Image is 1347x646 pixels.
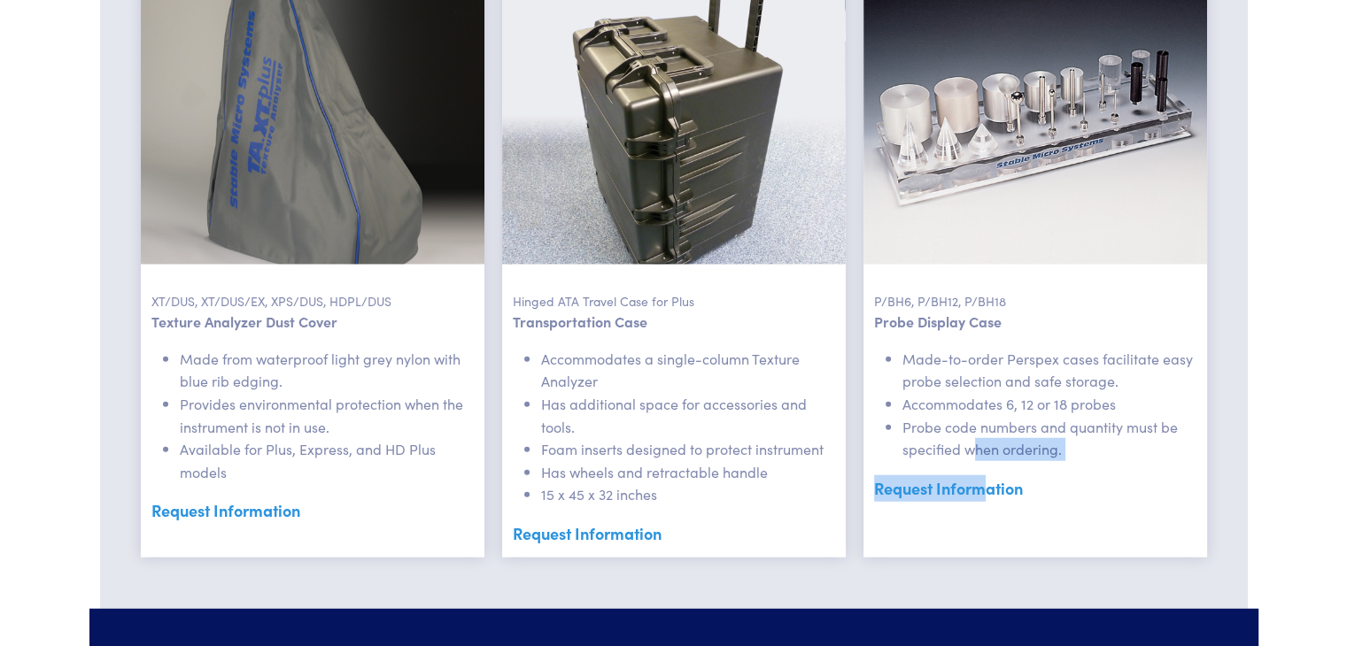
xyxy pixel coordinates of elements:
[180,438,474,483] li: Available for Plus, Express, and HD Plus models
[151,497,474,524] a: Request Information
[874,311,1196,334] p: Probe Display Case
[541,393,835,438] li: Has additional space for accessories and tools.
[874,475,1196,502] a: Request Information
[902,348,1196,393] li: Made-to-order Perspex cases facilitate easy probe selection and safe storage.
[874,265,1196,311] p: P/BH6, P/BH12, P/BH18
[513,311,835,334] p: Transportation Case
[180,393,474,438] li: Provides environmental protection when the instrument is not in use.
[902,416,1196,461] li: Probe code numbers and quantity must be specified when ordering.
[541,461,835,484] li: Has wheels and retractable handle
[541,483,835,506] li: 15 x 45 x 32 inches
[902,393,1196,416] li: Accommodates 6, 12 or 18 probes
[541,438,835,461] li: Foam inserts designed to protect instrument
[513,520,835,547] a: Request Information
[180,348,474,393] li: Made from waterproof light grey nylon with blue rib edging.
[151,311,474,334] p: Texture Analyzer Dust Cover
[513,265,835,311] p: Hinged ATA Travel Case for Plus
[151,265,474,311] p: XT/DUS, XT/DUS/EX, XPS/DUS, HDPL/DUS
[541,348,835,393] li: Accommodates a single-column Texture Analyzer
